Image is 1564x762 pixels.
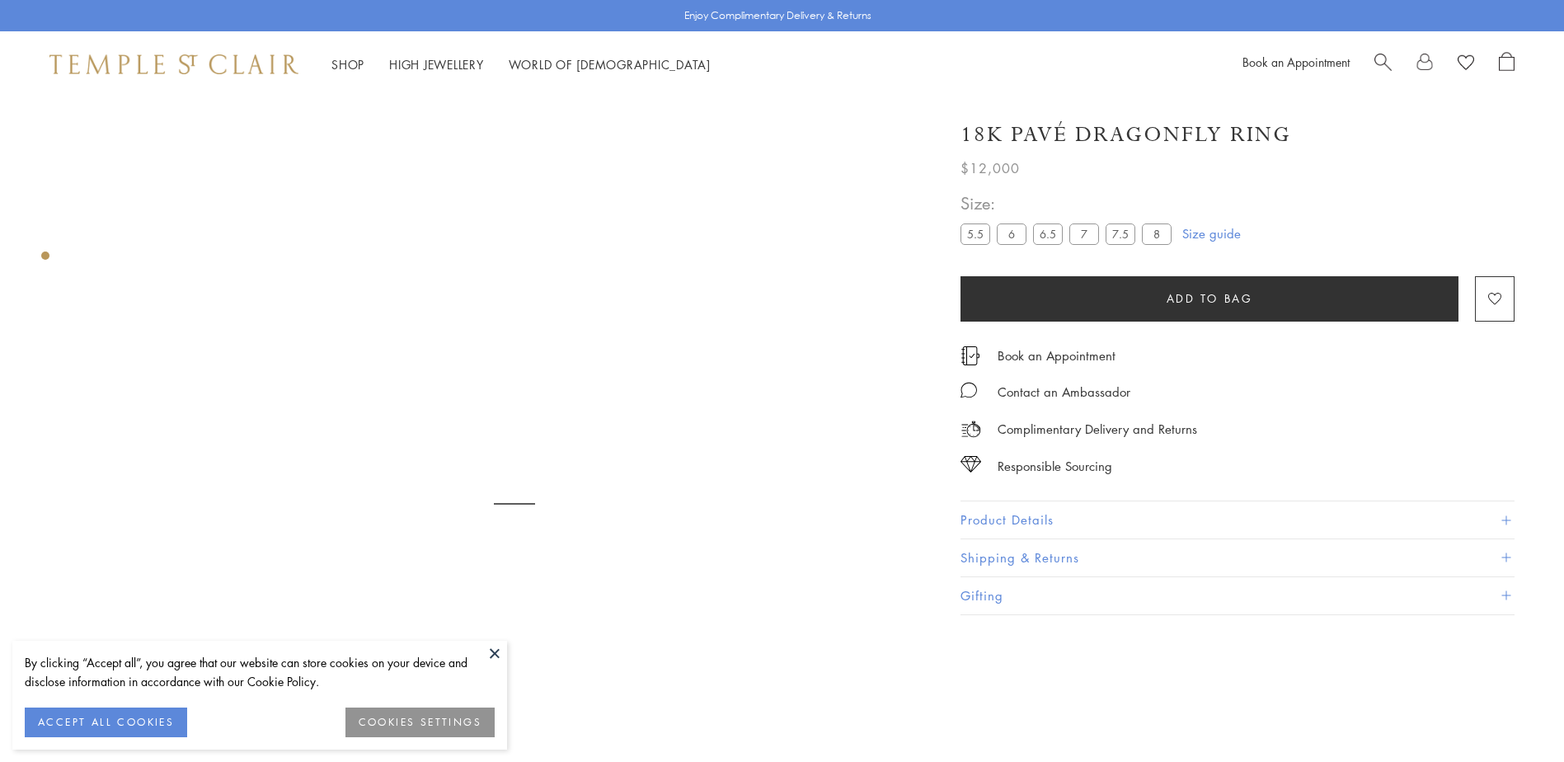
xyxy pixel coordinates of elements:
[960,276,1458,322] button: Add to bag
[1033,223,1063,244] label: 6.5
[25,708,187,737] button: ACCEPT ALL COOKIES
[1142,223,1172,244] label: 8
[345,708,495,737] button: COOKIES SETTINGS
[1069,223,1099,244] label: 7
[41,247,49,273] div: Product gallery navigation
[509,56,711,73] a: World of [DEMOGRAPHIC_DATA]World of [DEMOGRAPHIC_DATA]
[960,120,1291,149] h1: 18K Pavé Dragonfly Ring
[960,419,981,440] img: icon_delivery.svg
[25,653,495,691] div: By clicking “Accept all”, you agree that our website can store cookies on your device and disclos...
[1374,52,1392,77] a: Search
[997,223,1026,244] label: 6
[1106,223,1135,244] label: 7.5
[331,54,711,75] nav: Main navigation
[998,419,1197,440] p: Complimentary Delivery and Returns
[331,56,364,73] a: ShopShop
[960,190,1178,217] span: Size:
[960,577,1515,614] button: Gifting
[1167,289,1253,308] span: Add to bag
[1499,52,1515,77] a: Open Shopping Bag
[49,54,298,74] img: Temple St. Clair
[684,7,871,24] p: Enjoy Complimentary Delivery & Returns
[998,382,1130,402] div: Contact an Ambassador
[960,501,1515,539] button: Product Details
[1458,52,1474,77] a: View Wishlist
[1242,54,1350,70] a: Book an Appointment
[998,346,1115,365] a: Book an Appointment
[960,158,1020,179] span: $12,000
[998,456,1112,477] div: Responsible Sourcing
[960,382,977,398] img: MessageIcon-01_2.svg
[960,346,980,365] img: icon_appointment.svg
[1182,225,1241,242] a: Size guide
[960,456,981,473] img: icon_sourcing.svg
[389,56,484,73] a: High JewelleryHigh Jewellery
[960,223,990,244] label: 5.5
[960,539,1515,576] button: Shipping & Returns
